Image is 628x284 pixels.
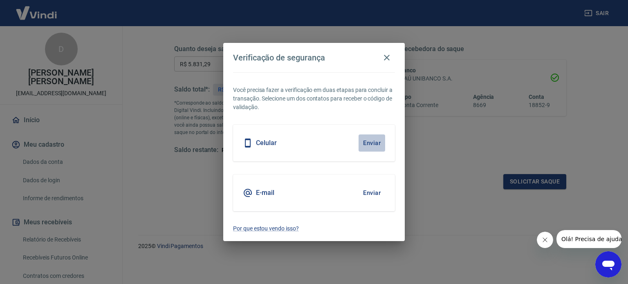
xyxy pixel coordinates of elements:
[595,251,621,277] iframe: Botão para abrir a janela de mensagens
[556,230,621,248] iframe: Mensagem da empresa
[233,86,395,112] p: Você precisa fazer a verificação em duas etapas para concluir a transação. Selecione um dos conta...
[233,224,395,233] a: Por que estou vendo isso?
[5,6,69,12] span: Olá! Precisa de ajuda?
[233,53,325,63] h4: Verificação de segurança
[256,139,277,147] h5: Celular
[256,189,274,197] h5: E-mail
[537,232,553,248] iframe: Fechar mensagem
[359,134,385,152] button: Enviar
[359,184,385,201] button: Enviar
